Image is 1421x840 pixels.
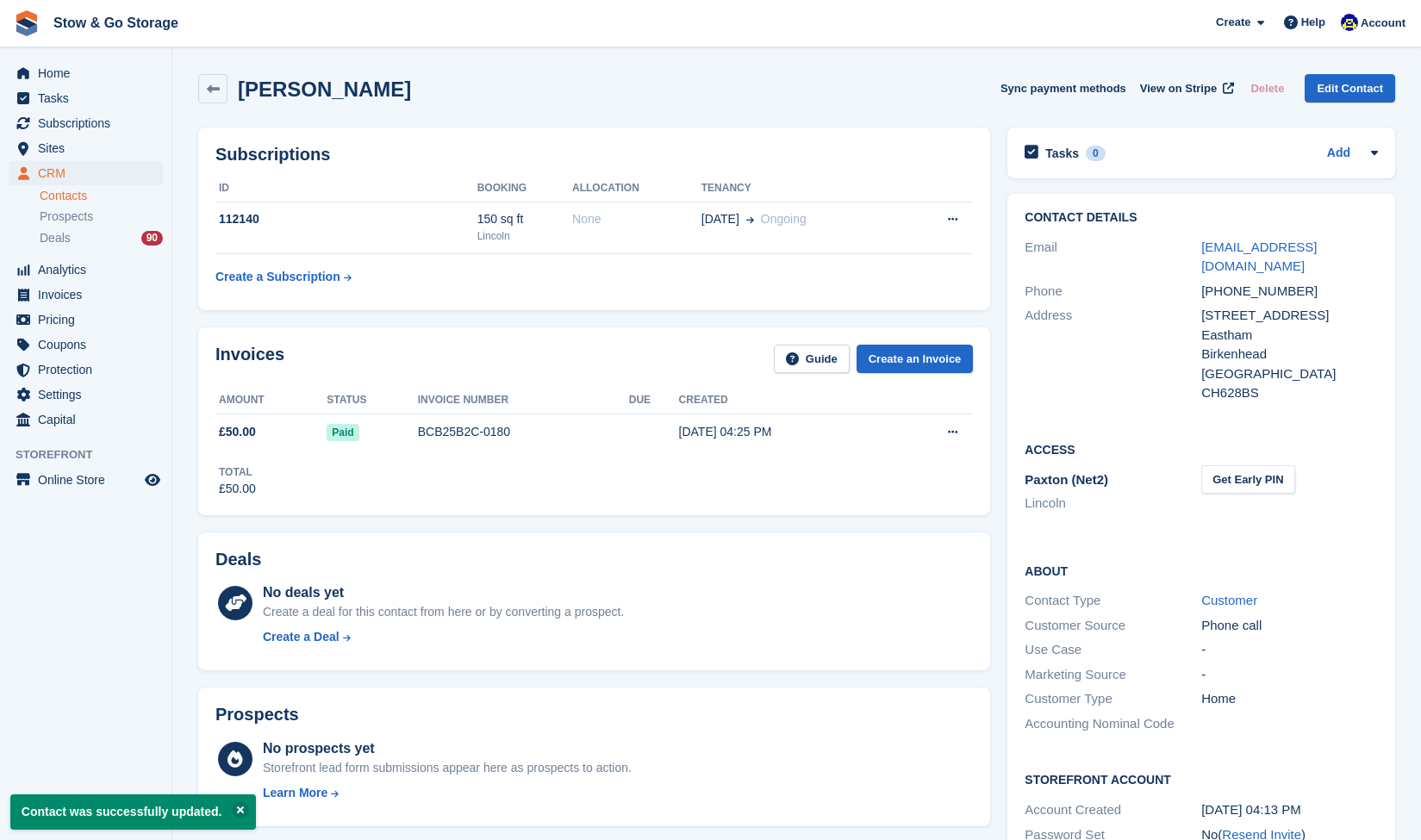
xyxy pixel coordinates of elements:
a: Learn More [263,784,632,802]
p: Contact was successfully updated. [10,794,256,830]
div: Use Case [1025,640,1201,660]
a: Contacts [40,188,163,204]
th: Tenancy [701,175,904,202]
span: Analytics [38,258,141,282]
a: menu [9,333,163,357]
span: Storefront [16,446,171,464]
span: Deals [40,230,71,246]
span: CRM [38,161,141,185]
div: No prospects yet [263,738,632,759]
h2: Tasks [1045,146,1079,161]
h2: Storefront Account [1025,770,1378,787]
div: Address [1025,306,1201,403]
h2: Contact Details [1025,211,1378,225]
span: Coupons [38,333,141,357]
span: Account [1361,15,1405,32]
span: Create [1216,14,1250,31]
div: Contact Type [1025,591,1201,611]
a: menu [9,468,163,492]
div: Customer Type [1025,689,1201,709]
span: £50.00 [219,423,256,441]
a: menu [9,308,163,332]
div: [DATE] 04:13 PM [1201,800,1378,820]
a: Edit Contact [1305,74,1395,103]
h2: About [1025,562,1378,579]
div: Create a Subscription [215,268,340,286]
span: Prospects [40,208,93,225]
div: 150 sq ft [477,210,572,228]
span: Ongoing [761,212,807,226]
span: [DATE] [701,210,739,228]
div: CH628BS [1201,383,1378,403]
div: £50.00 [219,480,256,498]
th: Amount [215,387,327,414]
a: View on Stripe [1133,74,1237,103]
a: Create an Invoice [857,345,974,373]
div: None [572,210,701,228]
a: menu [9,111,163,135]
div: Marketing Source [1025,665,1201,685]
button: Get Early PIN [1201,465,1294,494]
th: Allocation [572,175,701,202]
span: Help [1301,14,1325,31]
span: Capital [38,408,141,432]
div: Lincoln [477,228,572,244]
div: No deals yet [263,582,624,603]
a: Preview store [142,470,163,490]
h2: [PERSON_NAME] [238,78,411,101]
a: menu [9,408,163,432]
a: menu [9,258,163,282]
span: View on Stripe [1140,80,1217,97]
div: Email [1025,238,1201,277]
div: Account Created [1025,800,1201,820]
img: stora-icon-8386f47178a22dfd0bd8f6a31ec36ba5ce8667c1dd55bd0f319d3a0aa187defe.svg [14,10,40,36]
li: Lincoln [1025,494,1201,513]
span: Tasks [38,86,141,110]
th: ID [215,175,477,202]
img: Rob Good-Stephenson [1341,14,1358,31]
div: - [1201,640,1378,660]
a: Prospects [40,208,163,226]
span: Settings [38,383,141,407]
span: Protection [38,358,141,382]
div: Customer Source [1025,616,1201,636]
a: Deals 90 [40,229,163,247]
div: Eastham [1201,326,1378,345]
a: menu [9,358,163,382]
a: menu [9,283,163,307]
div: 0 [1086,146,1106,161]
div: [STREET_ADDRESS] [1201,306,1378,326]
a: Create a Subscription [215,261,352,293]
a: Create a Deal [263,628,624,646]
h2: Subscriptions [215,145,973,165]
a: menu [9,86,163,110]
div: Create a deal for this contact from here or by converting a prospect. [263,603,624,621]
th: Created [679,387,891,414]
a: menu [9,161,163,185]
div: Phone [1025,282,1201,302]
a: Stow & Go Storage [47,9,185,37]
h2: Deals [215,550,261,569]
div: BCB25B2C-0180 [418,423,629,441]
div: 112140 [215,210,477,228]
th: Booking [477,175,572,202]
th: Status [327,387,417,414]
th: Invoice number [418,387,629,414]
div: [GEOGRAPHIC_DATA] [1201,364,1378,384]
span: Sites [38,136,141,160]
h2: Prospects [215,705,299,725]
h2: Invoices [215,345,284,373]
span: Subscriptions [38,111,141,135]
span: Invoices [38,283,141,307]
a: menu [9,61,163,85]
div: Birkenhead [1201,345,1378,364]
button: Sync payment methods [1000,74,1126,103]
a: [EMAIL_ADDRESS][DOMAIN_NAME] [1201,240,1317,274]
div: Home [1201,689,1378,709]
a: menu [9,136,163,160]
div: Create a Deal [263,628,340,646]
span: Paid [327,424,358,441]
div: [DATE] 04:25 PM [679,423,891,441]
th: Due [629,387,679,414]
div: - [1201,665,1378,685]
